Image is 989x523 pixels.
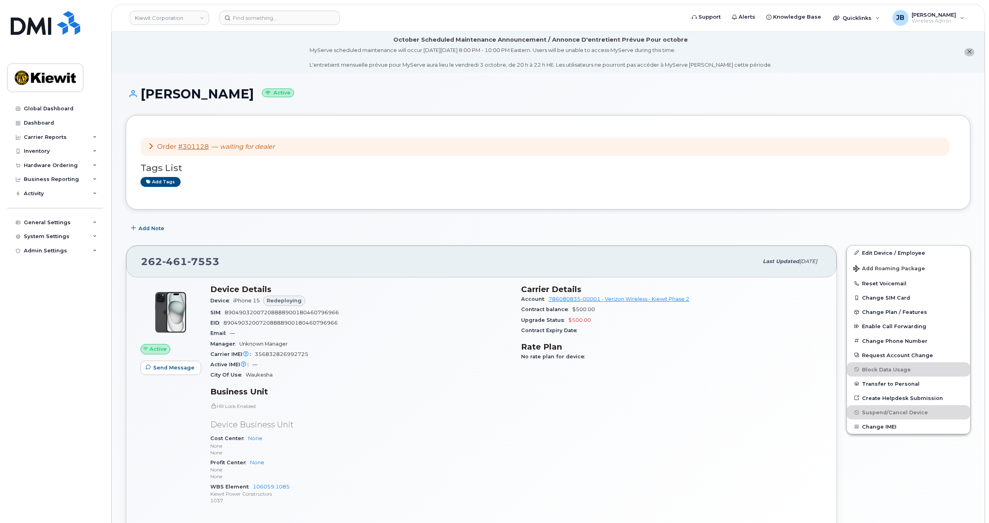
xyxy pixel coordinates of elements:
[954,488,983,517] iframe: Messenger Launcher
[847,391,970,405] a: Create Helpdesk Submission
[521,317,568,323] span: Upgrade Status
[212,143,275,150] span: —
[847,260,970,276] button: Add Roaming Package
[141,256,219,267] span: 262
[233,298,260,304] span: iPhone 15
[548,296,689,302] a: 786080835-00001 - Verizon Wireless - Kiewit Phase 2
[847,405,970,419] button: Suspend/Cancel Device
[225,310,339,315] span: 89049032007208888900180460796966
[210,351,255,357] span: Carrier IMEI
[239,341,288,347] span: Unknown Manager
[250,460,264,465] a: None
[262,88,294,98] small: Active
[126,87,970,101] h1: [PERSON_NAME]
[246,372,273,378] span: Waukesha
[248,435,262,441] a: None
[847,290,970,305] button: Change SIM Card
[210,320,223,326] span: EID
[521,306,572,312] span: Contract balance
[157,143,177,150] span: Order
[178,143,209,150] a: #301128
[210,361,252,367] span: Active IMEI
[799,258,817,264] span: [DATE]
[310,46,772,69] div: MyServe scheduled maintenance will occur [DATE][DATE] 8:00 PM - 10:00 PM Eastern. Users will be u...
[210,466,512,473] p: None
[210,473,512,480] p: None
[140,177,181,187] a: Add tags
[847,334,970,348] button: Change Phone Number
[210,387,512,396] h3: Business Unit
[862,410,928,415] span: Suspend/Cancel Device
[210,484,253,490] span: WBS Element
[847,419,970,434] button: Change IMEI
[140,361,201,375] button: Send Message
[210,435,248,441] span: Cost Center
[210,330,230,336] span: Email
[210,419,512,431] p: Device Business Unit
[147,288,194,336] img: iPhone_15_Black.png
[847,276,970,290] button: Reset Voicemail
[140,163,956,173] h3: Tags List
[847,377,970,391] button: Transfer to Personal
[521,342,822,352] h3: Rate Plan
[847,348,970,362] button: Request Account Change
[255,351,308,357] span: 356832826992725
[139,225,164,232] span: Add Note
[393,36,688,44] div: October Scheduled Maintenance Announcement / Annonce D'entretient Prévue Pour octobre
[210,403,512,410] p: HR Lock Enabled
[521,285,822,294] h3: Carrier Details
[521,296,548,302] span: Account
[210,298,233,304] span: Device
[964,48,974,56] button: close notification
[210,341,239,347] span: Manager
[223,320,338,326] span: 89049032007208888900180460796966
[187,256,219,267] span: 7553
[220,143,275,150] em: waiting for dealer
[568,317,591,323] span: $500.00
[862,323,926,329] span: Enable Call Forwarding
[853,265,925,273] span: Add Roaming Package
[150,345,167,353] span: Active
[847,305,970,319] button: Change Plan / Features
[126,221,171,236] button: Add Note
[210,449,512,456] p: None
[253,484,290,490] a: 106059.1085
[210,310,225,315] span: SIM
[230,330,235,336] span: —
[153,364,194,371] span: Send Message
[763,258,799,264] span: Last updated
[210,490,512,497] p: Kiewit Power Constructors
[162,256,187,267] span: 461
[210,285,512,294] h3: Device Details
[252,361,258,367] span: —
[210,460,250,465] span: Profit Center
[847,319,970,333] button: Enable Call Forwarding
[521,327,581,333] span: Contract Expiry Date
[210,497,512,504] p: 1037
[862,309,927,315] span: Change Plan / Features
[210,372,246,378] span: City Of Use
[267,297,302,304] span: Redeploying
[847,362,970,377] button: Block Data Usage
[521,354,589,360] span: No rate plan for device
[572,306,595,312] span: $500.00
[847,246,970,260] a: Edit Device / Employee
[210,442,512,449] p: None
